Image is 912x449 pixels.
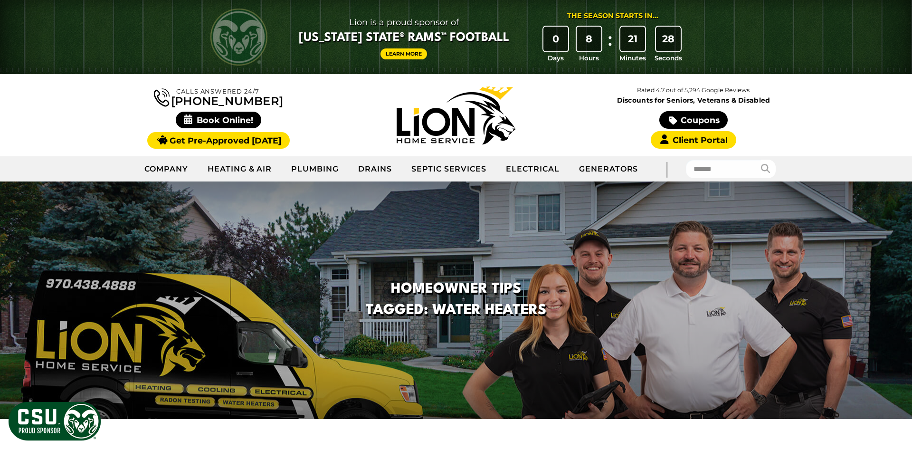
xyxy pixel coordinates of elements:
[210,9,267,66] img: CSU Rams logo
[659,111,728,129] a: Coupons
[135,157,198,181] a: Company
[380,48,427,59] a: Learn More
[620,27,645,51] div: 21
[299,15,509,30] span: Lion is a proud sponsor of
[496,157,570,181] a: Electrical
[656,27,681,51] div: 28
[577,27,601,51] div: 8
[176,112,262,128] span: Book Online!
[282,157,349,181] a: Plumbing
[567,11,658,21] div: The Season Starts in...
[577,97,810,104] span: Discounts for Seniors, Veterans & Disabled
[570,157,648,181] a: Generators
[606,27,615,63] div: :
[147,132,289,149] a: Get Pre-Approved [DATE]
[397,86,515,144] img: Lion Home Service
[579,53,599,63] span: Hours
[349,157,402,181] a: Drains
[402,157,496,181] a: Septic Services
[198,157,282,181] a: Heating & Air
[548,53,564,63] span: Days
[154,86,283,107] a: [PHONE_NUMBER]
[7,401,102,442] img: CSU Sponsor Badge
[619,53,646,63] span: Minutes
[575,85,812,96] p: Rated 4.7 out of 5,294 Google Reviews
[647,156,685,182] div: |
[655,53,682,63] span: Seconds
[543,27,568,51] div: 0
[299,30,509,46] span: [US_STATE] State® Rams™ Football
[651,131,736,149] a: Client Portal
